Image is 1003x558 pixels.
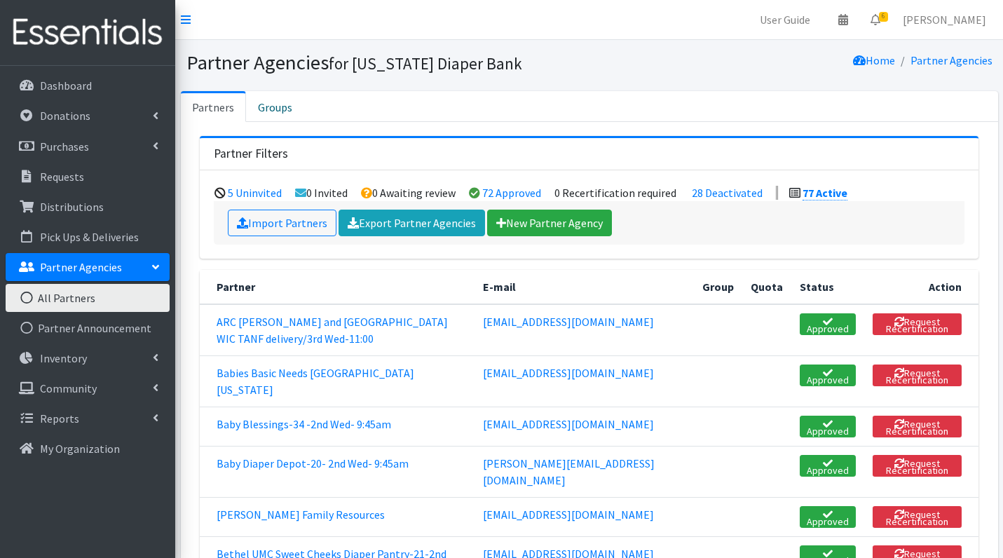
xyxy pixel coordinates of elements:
[40,381,97,395] p: Community
[217,417,391,431] a: Baby Blessings-34 -2nd Wed- 9:45am
[246,91,304,122] a: Groups
[40,351,87,365] p: Inventory
[483,417,654,431] a: [EMAIL_ADDRESS][DOMAIN_NAME]
[181,91,246,122] a: Partners
[873,455,962,477] button: Request Recertification
[483,456,655,487] a: [PERSON_NAME][EMAIL_ADDRESS][DOMAIN_NAME]
[800,365,856,386] span: Approved
[217,366,414,397] a: Babies Basic Needs [GEOGRAPHIC_DATA][US_STATE]
[692,186,763,200] a: 28 Deactivated
[873,365,962,386] button: Request Recertification
[6,253,170,281] a: Partner Agencies
[892,6,997,34] a: [PERSON_NAME]
[40,260,122,274] p: Partner Agencies
[483,315,654,329] a: [EMAIL_ADDRESS][DOMAIN_NAME]
[6,374,170,402] a: Community
[694,270,742,304] th: Group
[800,416,856,437] span: Approved
[791,270,864,304] th: Status
[40,230,139,244] p: Pick Ups & Deliveries
[217,315,448,346] a: ARC [PERSON_NAME] and [GEOGRAPHIC_DATA] WIC TANF delivery/3rd Wed-11:00
[483,366,654,380] a: [EMAIL_ADDRESS][DOMAIN_NAME]
[40,170,84,184] p: Requests
[339,210,485,236] a: Export Partner Agencies
[40,139,89,154] p: Purchases
[40,79,92,93] p: Dashboard
[475,270,695,304] th: E-mail
[228,186,282,200] a: 5 Uninvited
[853,53,895,67] a: Home
[40,200,104,214] p: Distributions
[554,186,676,200] li: 0 Recertification required
[6,404,170,433] a: Reports
[803,186,847,200] a: 77 Active
[6,193,170,221] a: Distributions
[228,210,336,236] a: Import Partners
[859,6,892,34] a: 6
[742,270,791,304] th: Quota
[186,50,585,75] h1: Partner Agencies
[40,109,90,123] p: Donations
[800,313,856,335] span: Approved
[217,456,409,470] a: Baby Diaper Depot-20- 2nd Wed- 9:45am
[217,508,385,522] a: [PERSON_NAME] Family Resources
[487,210,612,236] a: New Partner Agency
[6,314,170,342] a: Partner Announcement
[873,506,962,528] button: Request Recertification
[361,186,456,200] li: 0 Awaiting review
[800,455,856,477] span: Approved
[40,442,120,456] p: My Organization
[329,53,522,74] small: for [US_STATE] Diaper Bank
[873,416,962,437] button: Request Recertification
[6,102,170,130] a: Donations
[40,411,79,426] p: Reports
[295,186,348,200] li: 0 Invited
[6,132,170,161] a: Purchases
[6,163,170,191] a: Requests
[483,508,654,522] a: [EMAIL_ADDRESS][DOMAIN_NAME]
[864,270,978,304] th: Action
[200,270,475,304] th: Partner
[800,506,856,528] span: Approved
[879,12,888,22] span: 6
[873,313,962,335] button: Request Recertification
[6,344,170,372] a: Inventory
[6,284,170,312] a: All Partners
[6,223,170,251] a: Pick Ups & Deliveries
[749,6,821,34] a: User Guide
[214,147,288,161] h3: Partner Filters
[910,53,992,67] a: Partner Agencies
[6,435,170,463] a: My Organization
[6,72,170,100] a: Dashboard
[6,9,170,56] img: HumanEssentials
[482,186,541,200] a: 72 Approved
